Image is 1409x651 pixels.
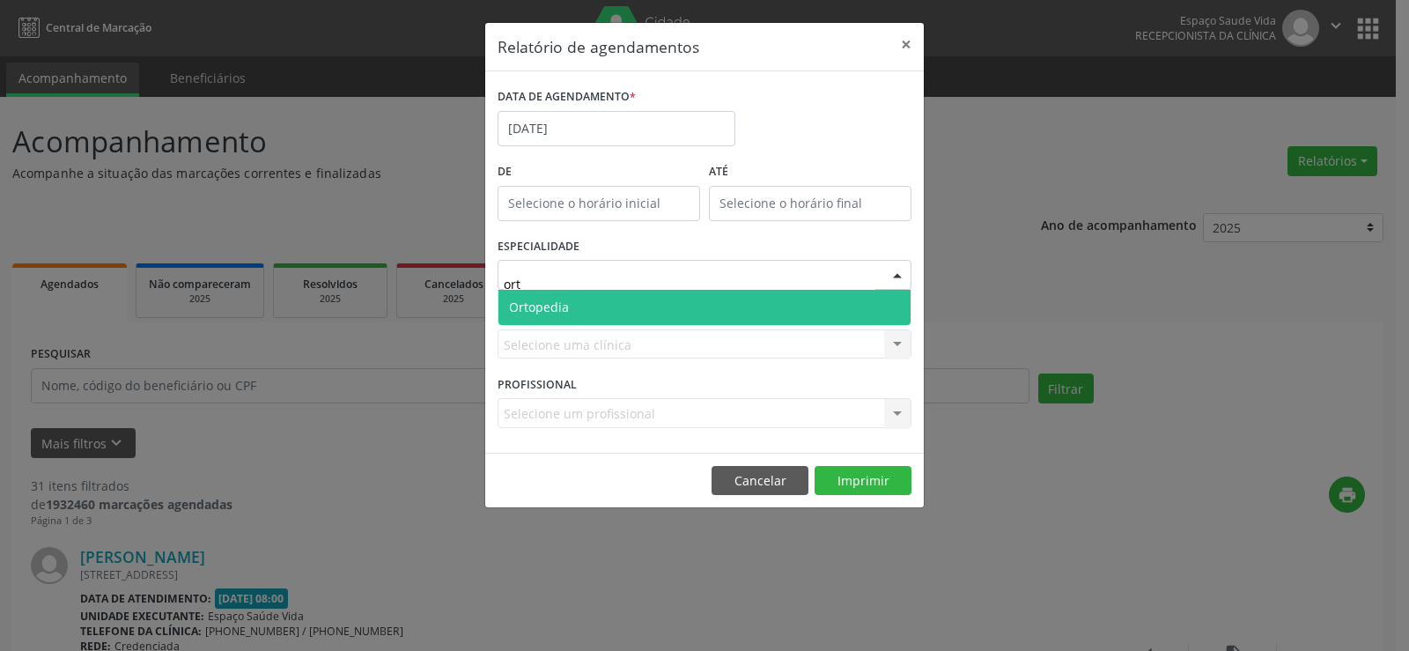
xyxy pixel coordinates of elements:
[498,371,577,398] label: PROFISSIONAL
[815,466,911,496] button: Imprimir
[498,35,699,58] h5: Relatório de agendamentos
[504,266,875,301] input: Seleciona uma especialidade
[498,186,700,221] input: Selecione o horário inicial
[498,84,636,111] label: DATA DE AGENDAMENTO
[509,299,569,315] span: Ortopedia
[498,111,735,146] input: Selecione uma data ou intervalo
[498,159,700,186] label: De
[709,159,911,186] label: ATÉ
[709,186,911,221] input: Selecione o horário final
[712,466,808,496] button: Cancelar
[889,23,924,66] button: Close
[498,233,579,261] label: ESPECIALIDADE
